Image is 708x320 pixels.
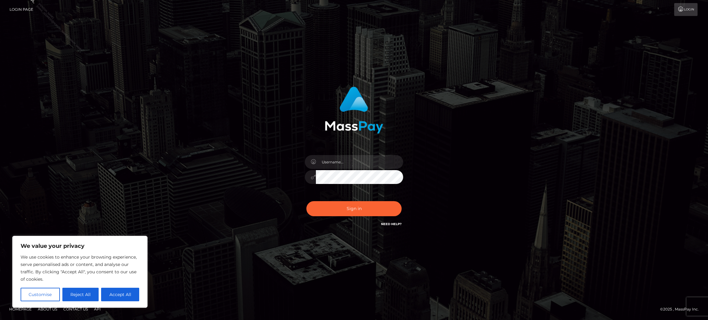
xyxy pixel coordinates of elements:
input: Username... [316,155,403,169]
a: Need Help? [381,222,402,226]
button: Sign in [306,201,402,216]
a: Homepage [7,304,34,314]
a: About Us [35,304,60,314]
p: We use cookies to enhance your browsing experience, serve personalised ads or content, and analys... [21,253,139,283]
button: Accept All [101,288,139,301]
p: We value your privacy [21,242,139,250]
button: Customise [21,288,60,301]
a: Login Page [10,3,33,16]
a: Contact Us [61,304,90,314]
a: Login [674,3,698,16]
div: © 2025 , MassPay Inc. [660,306,703,313]
button: Reject All [62,288,99,301]
img: MassPay Login [325,87,383,134]
a: API [92,304,103,314]
div: We value your privacy [12,236,147,308]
